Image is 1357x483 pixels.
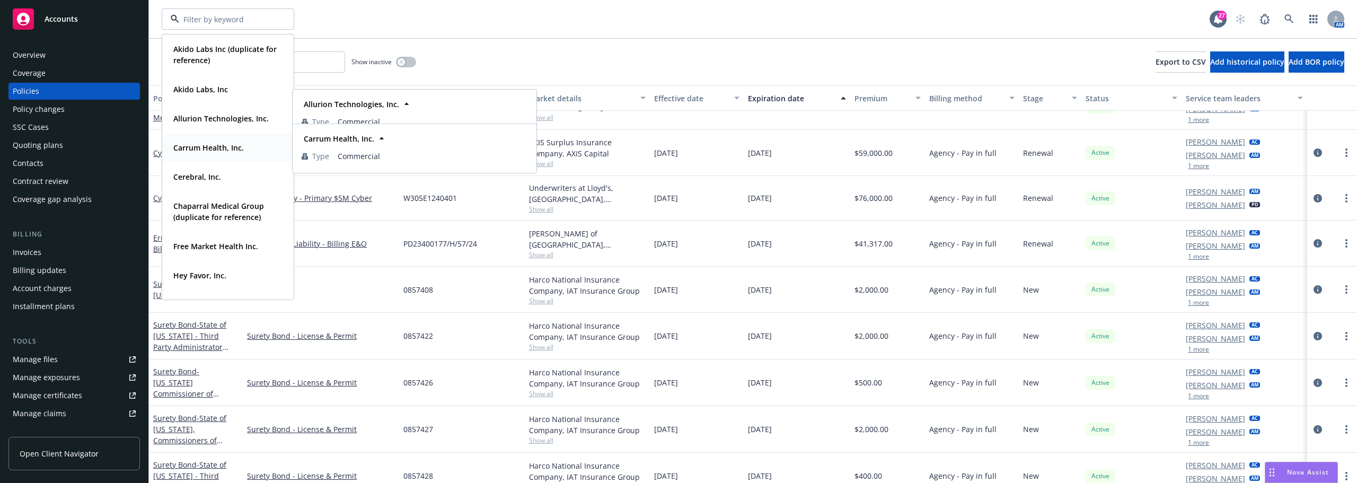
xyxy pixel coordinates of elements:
div: Billing method [929,93,1003,104]
div: Harco National Insurance Company, IAT Insurance Group [529,367,646,389]
a: Contacts [8,155,140,172]
span: [DATE] [748,377,772,388]
span: [DATE] [748,284,772,295]
div: 27 [1217,11,1227,20]
span: [DATE] [748,470,772,481]
span: [DATE] [748,238,772,249]
a: Manage exposures [8,369,140,386]
div: Tools [8,336,140,347]
a: more [1340,237,1353,250]
a: Errors and Omissions [153,233,233,254]
a: more [1340,423,1353,436]
a: Surety Bond - License & Permit [247,470,395,481]
a: more [1340,146,1353,159]
a: Cyber Liability - Primary $5M Cyber [247,192,395,204]
strong: Cerebral, Inc. [173,172,221,182]
span: Show all [529,159,646,168]
a: Start snowing [1230,8,1251,30]
div: Overview [13,47,46,64]
div: Effective date [654,93,728,104]
span: Show all [529,296,646,305]
a: more [1340,376,1353,389]
span: $2,000.00 [854,330,888,341]
span: $59,000.00 [854,147,893,159]
strong: Akido Labs, Inc [173,84,228,94]
span: [DATE] [654,147,678,159]
a: Account charges [8,280,140,297]
span: Active [1090,471,1111,481]
a: [PERSON_NAME] [1186,273,1245,284]
a: Quoting plans [8,137,140,154]
span: New [1023,377,1039,388]
span: Commercial [338,116,527,127]
span: Nova Assist [1287,468,1329,477]
span: 0857426 [403,377,433,388]
div: Policy changes [13,101,65,118]
strong: Akido Labs Inc (duplicate for reference) [173,44,277,65]
div: Harco National Insurance Company, IAT Insurance Group [529,320,646,343]
button: 1 more [1188,393,1209,399]
span: Show inactive [351,57,392,66]
span: [DATE] [654,192,678,204]
span: $41,317.00 [854,238,893,249]
span: Agency - Pay in full [929,377,997,388]
button: Nova Assist [1265,462,1338,483]
div: Stage [1023,93,1065,104]
div: Manage BORs [13,423,63,440]
a: circleInformation [1311,330,1324,343]
a: Switch app [1303,8,1324,30]
div: Manage claims [13,405,66,422]
a: Contract review [8,173,140,190]
a: [PERSON_NAME] [1186,460,1245,471]
span: New [1023,330,1039,341]
span: Agency - Pay in full [929,147,997,159]
div: Policies [13,83,39,100]
button: Policy number [399,85,524,111]
span: Show all [529,436,646,445]
button: Billing method [925,85,1019,111]
a: circleInformation [1311,376,1324,389]
span: New [1023,284,1039,295]
div: Premium [854,93,910,104]
a: more [1340,330,1353,343]
span: Show all [529,250,646,259]
button: Expiration date [744,85,850,111]
span: 0857427 [403,424,433,435]
a: [PERSON_NAME] [1186,186,1245,197]
div: Coverage gap analysis [13,191,92,208]
a: circleInformation [1311,237,1324,250]
a: Search [1279,8,1300,30]
button: Market details [525,85,650,111]
a: Surety Bond [153,320,226,363]
a: circleInformation [1311,192,1324,205]
span: Show all [529,205,646,214]
span: Export to CSV [1156,57,1206,67]
a: [PERSON_NAME] [1186,240,1245,251]
span: Commercial [338,151,527,162]
div: Expiration date [748,93,834,104]
span: - State of [US_STATE] - Third Party Administrator Bond [153,320,228,363]
a: [PERSON_NAME] [1186,286,1245,297]
span: Active [1090,194,1111,203]
button: Export to CSV [1156,51,1206,73]
span: $76,000.00 [854,192,893,204]
span: [DATE] [654,470,678,481]
span: Active [1090,148,1111,157]
a: [PERSON_NAME] [1186,150,1245,161]
a: Report a Bug [1254,8,1275,30]
a: [PERSON_NAME] [1186,333,1245,344]
span: [DATE] [654,238,678,249]
span: [DATE] [654,284,678,295]
span: - State of [US_STATE], Commissioners of Commerce - Third Party Administrator Bond [153,413,237,468]
a: Cyber [153,193,174,203]
span: Show all [529,343,646,352]
button: 1 more [1188,253,1209,260]
div: [PERSON_NAME] of [GEOGRAPHIC_DATA], [GEOGRAPHIC_DATA] [529,228,646,250]
span: Type [312,116,329,127]
a: circleInformation [1311,423,1324,436]
a: SSC Cases [8,119,140,136]
a: Surety Bond [247,284,395,295]
div: Contract review [13,173,68,190]
span: Active [1090,285,1111,294]
a: circleInformation [1311,283,1324,296]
